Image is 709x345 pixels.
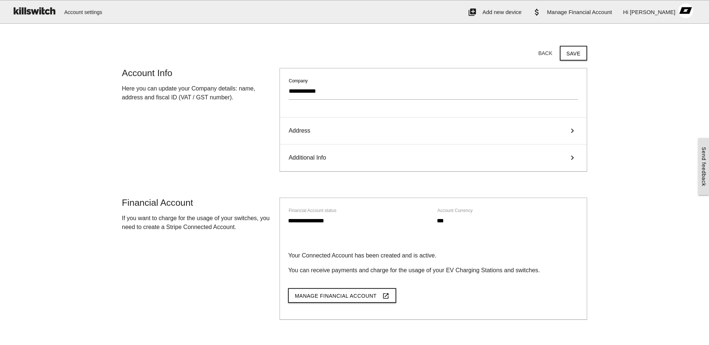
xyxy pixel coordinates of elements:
[438,207,473,214] label: Account Currency
[122,84,272,102] p: Here you can update your Company details: name, address and fiscal ID (VAT / GST number).
[630,9,675,15] span: [PERSON_NAME]
[122,214,272,232] p: If you want to charge for the usage of your switches, you need to create a Stripe Connected Account.
[295,293,377,299] span: Manage Financial Account
[560,46,587,61] button: Save
[547,9,612,15] span: Manage Financial Account
[289,78,308,84] label: Company
[482,9,521,15] span: Add new device
[532,0,541,24] i: attach_money
[532,47,558,60] button: Back
[288,266,578,275] p: You can receive payments and charge for the usage of your EV Charging Stations and switches.
[698,138,709,195] a: Send feedback
[11,0,57,21] img: ks-logo-black-160-b.png
[567,126,578,135] i: keyboard_arrow_right
[289,207,336,214] label: Financial Account status
[289,153,326,162] span: Additional Info
[122,68,172,78] span: Account Info
[675,0,696,21] img: ACg8ocLA78LjqayBdsCs5Egixl1M0V-PfYQk6LH8wPUUXpkn_Ih3Rw4=s96-c
[623,9,628,15] span: Hi
[64,0,102,24] span: Account settings
[382,289,390,303] i: launch
[288,288,396,303] button: launchManage Financial Account
[288,251,578,260] p: Your Connected Account has been created and is active.
[122,198,193,208] span: Financial Account
[567,153,578,162] i: keyboard_arrow_right
[468,0,477,24] i: add_to_photos
[289,126,311,135] span: Address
